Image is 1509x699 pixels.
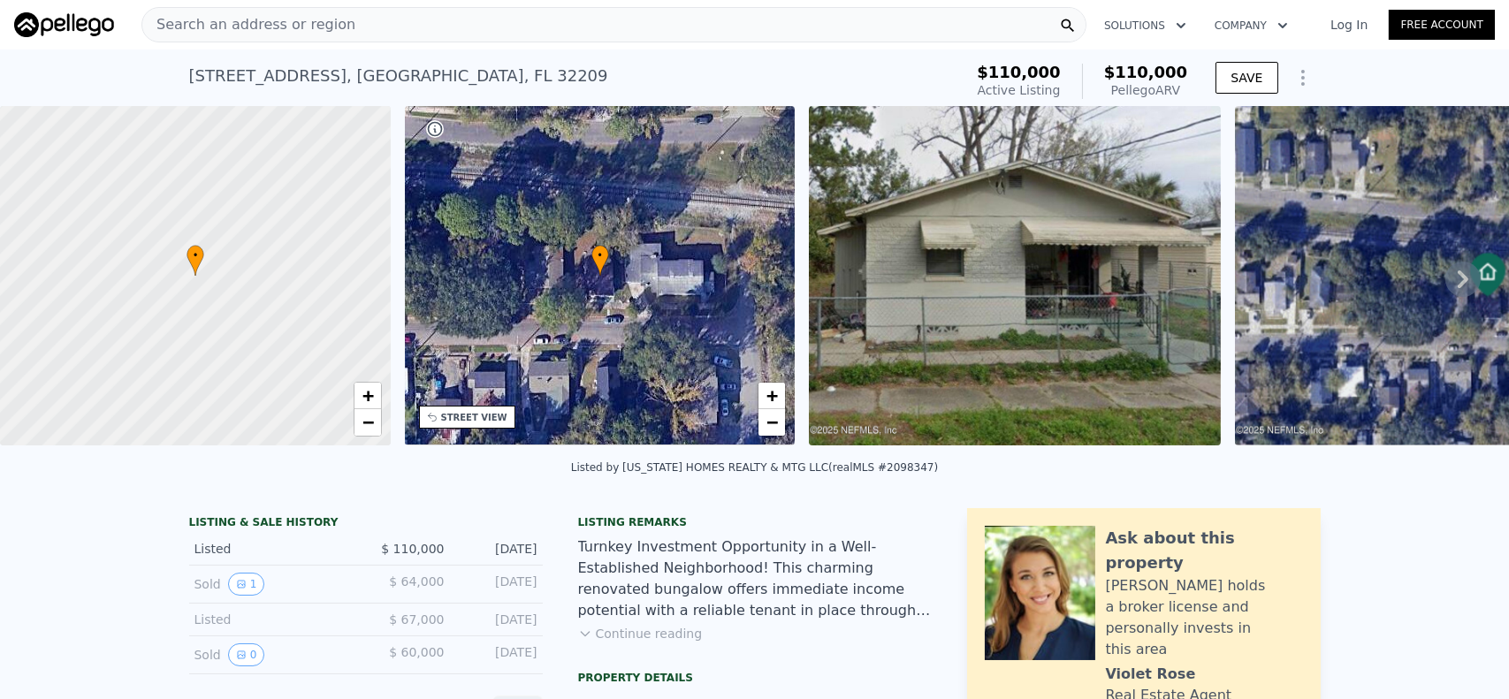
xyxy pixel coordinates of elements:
[187,245,204,276] div: •
[578,515,932,529] div: Listing remarks
[194,573,352,596] div: Sold
[459,611,537,628] div: [DATE]
[194,611,352,628] div: Listed
[977,63,1061,81] span: $110,000
[1106,664,1196,685] div: Violet Rose
[362,384,373,406] span: +
[459,573,537,596] div: [DATE]
[578,536,932,621] div: Turnkey Investment Opportunity in a Well-Established Neighborhood! This charming renovated bungal...
[1106,526,1303,575] div: Ask about this property
[228,573,265,596] button: View historical data
[591,247,609,263] span: •
[1104,81,1188,99] div: Pellego ARV
[194,540,352,558] div: Listed
[459,540,537,558] div: [DATE]
[194,643,352,666] div: Sold
[14,12,114,37] img: Pellego
[1200,10,1302,42] button: Company
[228,643,265,666] button: View historical data
[381,542,444,556] span: $ 110,000
[189,515,543,533] div: LISTING & SALE HISTORY
[1389,10,1495,40] a: Free Account
[142,14,355,35] span: Search an address or region
[1285,60,1321,95] button: Show Options
[187,247,204,263] span: •
[1090,10,1200,42] button: Solutions
[389,645,444,659] span: $ 60,000
[1216,62,1277,94] button: SAVE
[758,409,785,436] a: Zoom out
[578,671,932,685] div: Property details
[389,574,444,589] span: $ 64,000
[441,411,507,424] div: STREET VIEW
[1104,63,1188,81] span: $110,000
[354,383,381,409] a: Zoom in
[758,383,785,409] a: Zoom in
[1309,16,1389,34] a: Log In
[354,409,381,436] a: Zoom out
[571,461,938,474] div: Listed by [US_STATE] HOMES REALTY & MTG LLC (realMLS #2098347)
[578,625,703,642] button: Continue reading
[766,384,778,406] span: +
[978,83,1061,97] span: Active Listing
[459,643,537,666] div: [DATE]
[766,411,778,433] span: −
[362,411,373,433] span: −
[1106,575,1303,660] div: [PERSON_NAME] holds a broker license and personally invests in this area
[809,106,1221,445] img: Sale: 167112523 Parcel: 34124544
[389,612,444,627] span: $ 67,000
[591,245,609,276] div: •
[189,64,608,88] div: [STREET_ADDRESS] , [GEOGRAPHIC_DATA] , FL 32209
